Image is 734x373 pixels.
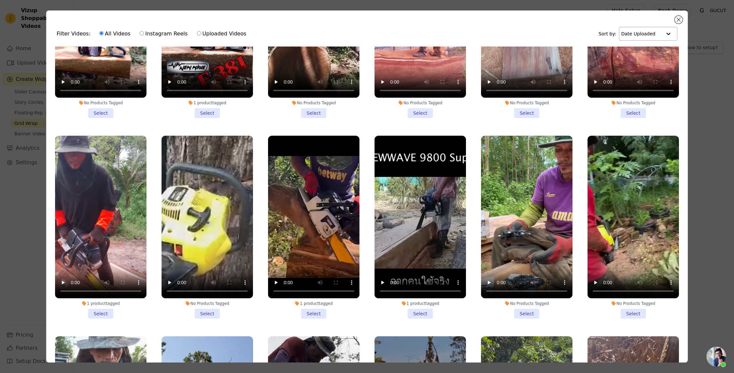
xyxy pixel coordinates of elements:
[19,38,24,43] img: tab_domain_overview_orange.svg
[268,100,359,106] div: No Products Tagged
[99,29,131,38] label: All Videos
[10,17,16,22] img: website_grey.svg
[481,100,572,106] div: No Products Tagged
[10,10,16,16] img: logo_orange.svg
[481,301,572,306] div: No Products Tagged
[599,27,678,41] div: Sort by:
[162,100,253,106] div: 1 product tagged
[375,100,466,106] div: No Products Tagged
[26,39,59,43] div: Domain Overview
[66,38,71,43] img: tab_keywords_by_traffic_grey.svg
[197,29,247,38] label: Uploaded Videos
[706,347,726,366] a: คำแนะนำเมื่อวางเมาส์เหนือปุ่มเปิด
[162,301,253,306] div: No Products Tagged
[375,301,466,306] div: 1 product tagged
[73,39,108,43] div: Keywords by Traffic
[17,17,72,22] div: Domain: [DOMAIN_NAME]
[18,10,32,16] div: v 4.0.25
[588,100,679,106] div: No Products Tagged
[139,29,188,38] label: Instagram Reels
[57,26,250,41] div: Filter Videos:
[55,100,146,106] div: No Products Tagged
[55,301,146,306] div: 1 product tagged
[588,301,679,306] div: No Products Tagged
[268,301,359,306] div: 1 product tagged
[675,16,683,24] button: Close modal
